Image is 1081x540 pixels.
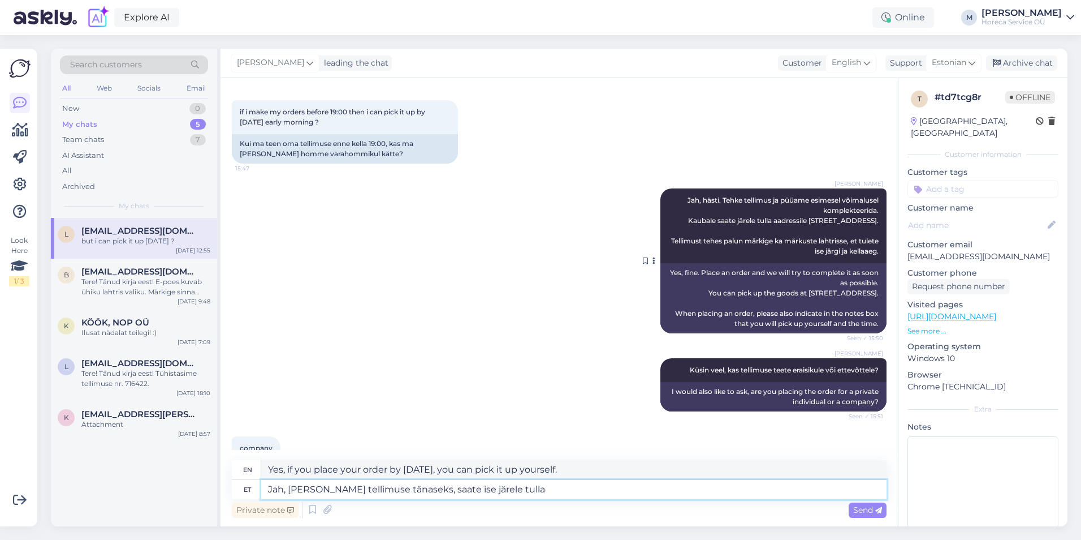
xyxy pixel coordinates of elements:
span: Küsin veel, kas tellimuse teete eraisikule või ettevõttele? [690,366,879,374]
span: t [918,95,922,103]
div: Extra [907,404,1058,414]
span: baarmetrola@gmail.com [81,267,199,277]
div: Look Here [9,235,29,286]
span: Offline [1005,91,1055,104]
span: Estonian [932,57,966,69]
div: All [62,165,72,177]
div: but i can pick it up [DATE] ? [81,236,210,246]
div: Support [885,57,922,69]
div: Attachment [81,419,210,430]
span: b [64,271,69,279]
p: Visited pages [907,299,1058,311]
textarea: Jah, [PERSON_NAME] tellimuse tänaseks, saate ise järele tulla [261,480,887,499]
div: [PERSON_NAME] [981,8,1062,18]
div: AI Assistant [62,150,104,161]
span: Seen ✓ 15:50 [841,334,883,342]
span: [PERSON_NAME] [834,179,883,188]
div: [GEOGRAPHIC_DATA], [GEOGRAPHIC_DATA] [911,115,1036,139]
p: Chrome [TECHNICAL_ID] [907,381,1058,393]
span: KÖÖK, NOP OÜ [81,318,149,328]
div: Tere! Tänud kirja eest! E-poes kuvab ühiku lahtris valiku. Märkige sinna ,,KST=360tk'' kogus 1 [81,277,210,297]
div: My chats [62,119,97,130]
a: Explore AI [114,8,179,27]
div: 5 [190,119,206,130]
div: 7 [190,134,206,145]
div: M [961,10,977,25]
span: [PERSON_NAME] [237,57,304,69]
div: en [243,460,252,479]
img: explore-ai [86,6,110,29]
span: kristjan.kelder@vty.ee [81,409,199,419]
div: leading the chat [319,57,388,69]
span: if i make my orders before 19:00 then i can pick it up by [DATE] early morning ? [240,108,427,126]
a: [URL][DOMAIN_NAME] [907,311,996,322]
div: # td7tcg8r [935,91,1005,104]
div: New [62,103,79,114]
div: Yes, fine. Place an order and we will try to complete it as soon as possible. You can pick up the... [660,263,887,333]
span: My chats [119,201,149,211]
div: Customer information [907,149,1058,160]
div: Request phone number [907,279,1010,294]
span: laagrikool.moldre@daily.ee [81,358,199,368]
div: 1 / 3 [9,276,29,286]
div: [DATE] 18:10 [176,389,210,397]
div: 0 [189,103,206,114]
input: Add a tag [907,181,1058,198]
div: Online [872,7,934,28]
div: Customer [778,57,822,69]
span: Search customers [70,59,142,71]
div: Web [94,81,114,96]
div: Archive chat [986,55,1057,71]
div: et [244,480,251,499]
span: liina.lobjakas@gmail.com [81,226,199,236]
span: l [64,362,68,371]
div: Private note [232,503,299,518]
div: Horeca Service OÜ [981,18,1062,27]
span: [PERSON_NAME] [834,349,883,358]
span: company [240,444,273,452]
span: English [832,57,861,69]
span: 15:47 [235,164,278,173]
p: Customer phone [907,267,1058,279]
div: I would also like to ask, are you placing the order for a private individual or a company? [660,382,887,412]
p: Notes [907,421,1058,433]
div: Archived [62,181,95,192]
span: k [64,413,69,422]
span: l [64,230,68,238]
p: See more ... [907,326,1058,336]
div: [DATE] 12:55 [176,246,210,255]
div: Socials [135,81,163,96]
div: Ilusat nädalat teilegi! :) [81,328,210,338]
p: Customer tags [907,166,1058,178]
p: Browser [907,369,1058,381]
p: Operating system [907,341,1058,353]
div: Kui ma teen oma tellimuse enne kella 19:00, kas ma [PERSON_NAME] homme varahommikul kätte? [232,134,458,164]
div: All [60,81,73,96]
p: [EMAIL_ADDRESS][DOMAIN_NAME] [907,251,1058,263]
span: Jah, hästi. Tehke tellimus ja püüame esimesel võimalusel komplekteerida. Kaubale saate järele tul... [671,196,880,255]
p: Customer email [907,239,1058,251]
textarea: Yes, if you place your order by [DATE], you can pick it up yourself. [261,460,887,479]
input: Add name [908,219,1045,232]
div: Tere! Tänud kirja eest! Tühistasime tellimuse nr. 716422. [81,368,210,389]
div: [DATE] 7:09 [178,338,210,346]
span: Send [853,505,882,515]
span: K [64,322,69,330]
div: [DATE] 8:57 [178,430,210,438]
div: Team chats [62,134,104,145]
p: Customer name [907,202,1058,214]
div: Email [184,81,208,96]
img: Askly Logo [9,58,31,79]
span: Seen ✓ 15:51 [841,412,883,421]
div: [DATE] 9:48 [178,297,210,306]
a: [PERSON_NAME]Horeca Service OÜ [981,8,1074,27]
p: Windows 10 [907,353,1058,365]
